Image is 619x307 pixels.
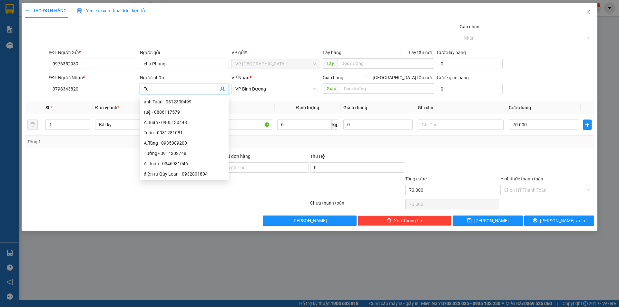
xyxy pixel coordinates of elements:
div: SĐT Người Nhận [49,74,137,81]
input: Cước giao hàng [437,84,503,94]
div: Chưa thanh toán [309,199,405,211]
span: save [467,218,472,223]
span: [PERSON_NAME] và In [540,217,585,224]
input: Ghi Chú [418,120,504,130]
div: Tường - 0914302748 [140,148,229,158]
button: [PERSON_NAME] [263,216,357,226]
label: Cước lấy hàng [437,50,466,55]
input: VD: Bàn, Ghế [186,120,272,130]
button: plus [583,120,592,130]
span: [GEOGRAPHIC_DATA] tận nơi [370,74,434,81]
div: Tuấn - 0981281081 [144,129,225,136]
span: printer [533,218,537,223]
span: delete [387,218,391,223]
label: Cước giao hàng [437,75,469,80]
span: TẠO ĐƠN HÀNG [25,8,67,13]
label: Hình thức thanh toán [500,176,543,181]
span: Cước hàng [509,105,531,110]
input: 0 [343,120,413,130]
button: save[PERSON_NAME] [453,216,523,226]
div: điện tử Qúy Loan - 0932801804 [144,170,225,177]
div: SĐT Người Gửi [49,49,137,56]
div: VP gửi [231,49,320,56]
div: A.Tuấn - 0905130448 [140,117,229,128]
span: Lấy [323,58,338,69]
img: icon [77,8,82,14]
div: A. Tuấn - 0346931046 [140,158,229,169]
span: Đơn vị tính [95,105,119,110]
div: Người gửi [140,49,229,56]
label: Ghi chú đơn hàng [215,154,251,159]
span: Lấy tận nơi [406,49,434,56]
span: Giao [323,83,340,94]
span: Định lượng [296,105,319,110]
div: Tường - 0914302748 [144,150,225,157]
span: kg [332,120,338,130]
span: plus [584,122,591,127]
div: Người nhận [140,74,229,81]
span: Thu Hộ [310,154,325,159]
span: Yêu cầu xuất hóa đơn điện tử [77,8,145,13]
div: tuệ - 0886117579 [140,107,229,117]
button: Close [579,3,597,21]
span: [PERSON_NAME] [292,217,327,224]
div: A.Tuấn - 0905130448 [144,119,225,126]
span: plus [25,8,29,13]
span: Lấy hàng [323,50,341,55]
div: anh Tuấn - 0812300499 [144,98,225,105]
span: user-add [220,86,225,91]
input: Dọc đường [338,58,434,69]
span: Bất kỳ [99,120,177,130]
span: VP Nhận [231,75,250,80]
span: Giao hàng [323,75,343,80]
div: Tổng: 1 [27,138,239,145]
div: A.Tùng - 0935089200 [140,138,229,148]
th: Ghi chú [415,101,506,114]
div: A.Tùng - 0935089200 [144,139,225,147]
span: close [586,9,591,14]
label: Gán nhãn [460,24,479,29]
span: VP Đà Lạt [235,59,316,69]
span: Xóa Thông tin [394,217,422,224]
button: delete [27,120,38,130]
button: printer[PERSON_NAME] và In [524,216,594,226]
input: Cước lấy hàng [437,59,503,69]
button: deleteXóa Thông tin [358,216,452,226]
div: điện tử Qúy Loan - 0932801804 [140,169,229,179]
div: anh Tuấn - 0812300499 [140,97,229,107]
input: Ghi chú đơn hàng [215,162,309,173]
span: Giá trị hàng [343,105,367,110]
div: A. Tuấn - 0346931046 [144,160,225,167]
span: VP Bình Dương [235,84,316,94]
div: Tuấn - 0981281081 [140,128,229,138]
input: Dọc đường [340,83,434,94]
span: SL [45,105,51,110]
span: [PERSON_NAME] [474,217,509,224]
div: tuệ - 0886117579 [144,109,225,116]
span: Tổng cước [405,176,427,181]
